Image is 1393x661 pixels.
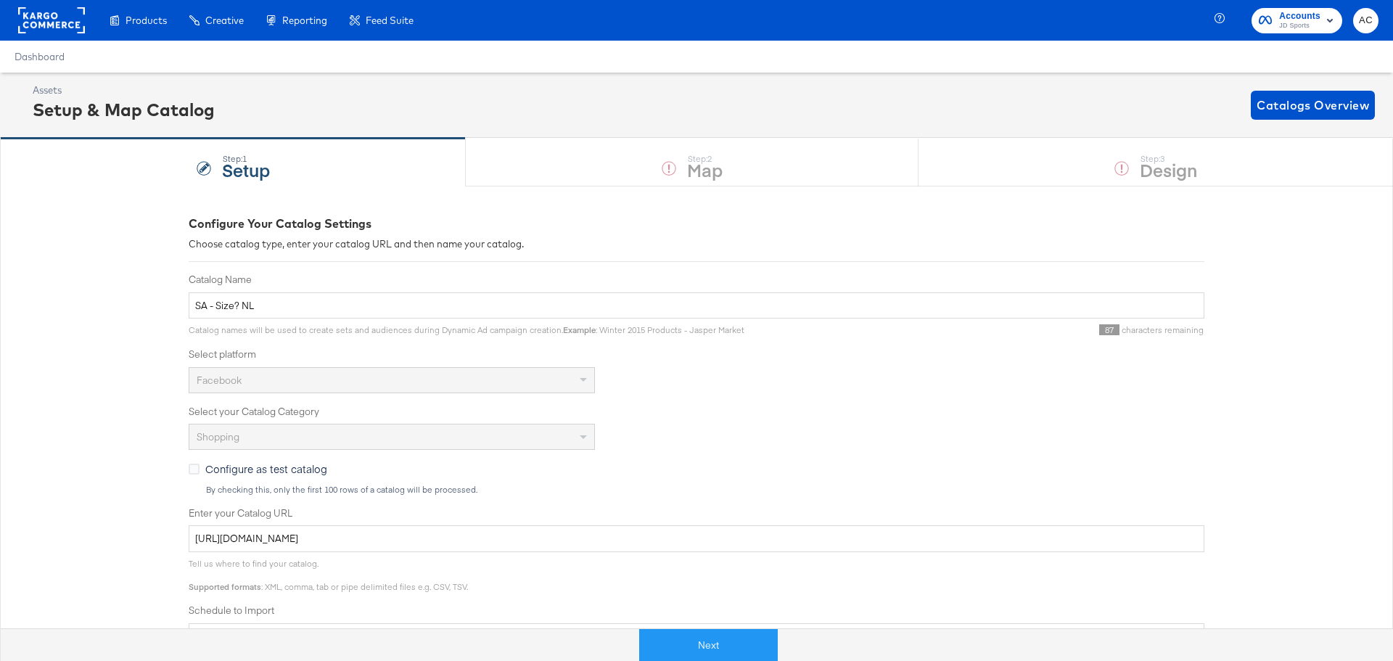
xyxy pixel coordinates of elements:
[1279,20,1320,32] span: JD Sports
[15,51,65,62] a: Dashboard
[189,581,261,592] strong: Supported formats
[189,324,744,335] span: Catalog names will be used to create sets and audiences during Dynamic Ad campaign creation. : Wi...
[1252,8,1342,33] button: AccountsJD Sports
[1251,91,1375,120] button: Catalogs Overview
[189,525,1204,552] input: Enter Catalog URL, e.g. http://www.example.com/products.xml
[189,273,1204,287] label: Catalog Name
[366,15,414,26] span: Feed Suite
[282,15,327,26] span: Reporting
[189,237,1204,251] div: Choose catalog type, enter your catalog URL and then name your catalog.
[1099,324,1119,335] span: 87
[205,461,327,476] span: Configure as test catalog
[33,83,215,97] div: Assets
[1353,8,1378,33] button: AC
[744,324,1204,336] div: characters remaining
[189,604,1204,617] label: Schedule to Import
[189,292,1204,319] input: Name your catalog e.g. My Dynamic Product Catalog
[189,506,1204,520] label: Enter your Catalog URL
[1359,12,1373,29] span: AC
[563,324,596,335] strong: Example
[189,405,1204,419] label: Select your Catalog Category
[1257,95,1369,115] span: Catalogs Overview
[33,97,215,122] div: Setup & Map Catalog
[197,430,239,443] span: Shopping
[126,15,167,26] span: Products
[205,15,244,26] span: Creative
[222,154,270,164] div: Step: 1
[197,374,242,387] span: Facebook
[205,485,1204,495] div: By checking this, only the first 100 rows of a catalog will be processed.
[189,558,468,592] span: Tell us where to find your catalog. : XML, comma, tab or pipe delimited files e.g. CSV, TSV.
[1279,9,1320,24] span: Accounts
[189,215,1204,232] div: Configure Your Catalog Settings
[189,348,1204,361] label: Select platform
[222,157,270,181] strong: Setup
